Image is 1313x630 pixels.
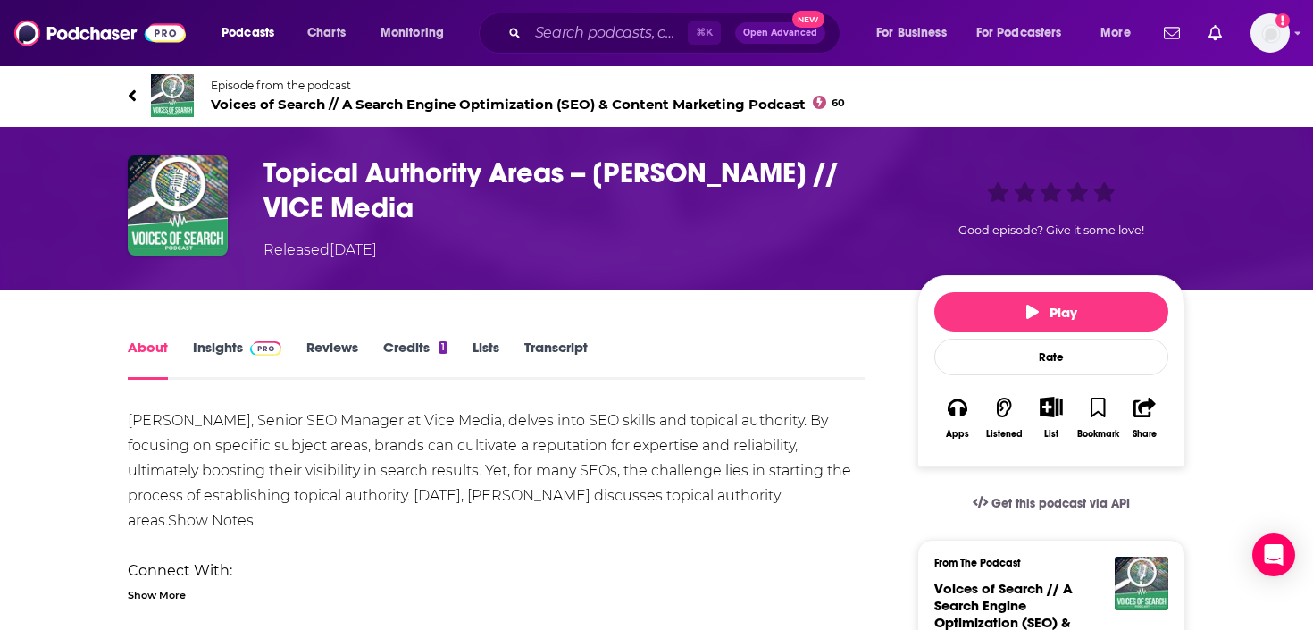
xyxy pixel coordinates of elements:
button: Play [934,292,1168,332]
button: open menu [864,19,969,47]
input: Search podcasts, credits, & more... [528,19,688,47]
a: Credits1 [383,339,447,380]
a: InsightsPodchaser Pro [193,339,281,380]
h1: Topical Authority Areas -- Jamie Steidle // VICE Media [263,155,889,225]
div: Share [1133,429,1157,440]
a: Lists [473,339,499,380]
div: Open Intercom Messenger [1252,533,1295,576]
img: Voices of Search // A Search Engine Optimization (SEO) & Content Marketing Podcast [1115,557,1168,610]
button: Show More Button [1033,397,1069,416]
button: open menu [1088,19,1153,47]
a: Get this podcast via API [958,482,1144,525]
img: Voices of Search // A Search Engine Optimization (SEO) & Content Marketing Podcast [151,74,194,117]
div: Show More ButtonList [1028,385,1075,450]
button: Open AdvancedNew [735,22,825,44]
div: Released [DATE] [263,239,377,261]
a: Show notifications dropdown [1201,18,1229,48]
span: For Business [876,21,947,46]
button: open menu [368,19,467,47]
span: Podcasts [222,21,274,46]
a: Transcript [524,339,588,380]
div: Apps [946,429,969,440]
a: Reviews [306,339,358,380]
div: Rate [934,339,1168,375]
button: Apps [934,385,981,450]
strong: Connect With: [128,562,232,579]
svg: Add a profile image [1275,13,1290,28]
img: Podchaser Pro [250,341,281,356]
span: 60 [832,99,845,107]
span: For Podcasters [976,21,1062,46]
img: User Profile [1250,13,1290,53]
span: Logged in as SolComms [1250,13,1290,53]
div: Search podcasts, credits, & more... [496,13,857,54]
span: Good episode? Give it some love! [958,223,1144,237]
button: Listened [981,385,1027,450]
span: Open Advanced [743,29,817,38]
span: Voices of Search // A Search Engine Optimization (SEO) & Content Marketing Podcast [211,96,845,113]
div: Listened [986,429,1023,440]
button: Bookmark [1075,385,1121,450]
img: Podchaser - Follow, Share and Rate Podcasts [14,16,186,50]
button: Show profile menu [1250,13,1290,53]
span: More [1100,21,1131,46]
a: Voices of Search // A Search Engine Optimization (SEO) & Content Marketing PodcastEpisode from th... [128,74,1185,117]
div: Bookmark [1077,429,1119,440]
a: Charts [296,19,356,47]
span: Get this podcast via API [991,496,1130,511]
a: Show Notes [168,512,254,529]
span: Charts [307,21,346,46]
h3: From The Podcast [934,557,1154,569]
span: ⌘ K [688,21,721,45]
button: open menu [209,19,297,47]
div: List [1044,428,1058,440]
a: About [128,339,168,380]
button: open menu [965,19,1088,47]
span: Monitoring [381,21,444,46]
span: New [792,11,824,28]
img: Topical Authority Areas -- Jamie Steidle // VICE Media [128,155,228,256]
button: Share [1122,385,1168,450]
span: Play [1026,304,1077,321]
span: Episode from the podcast [211,79,845,92]
div: 1 [439,341,447,354]
a: Show notifications dropdown [1157,18,1187,48]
